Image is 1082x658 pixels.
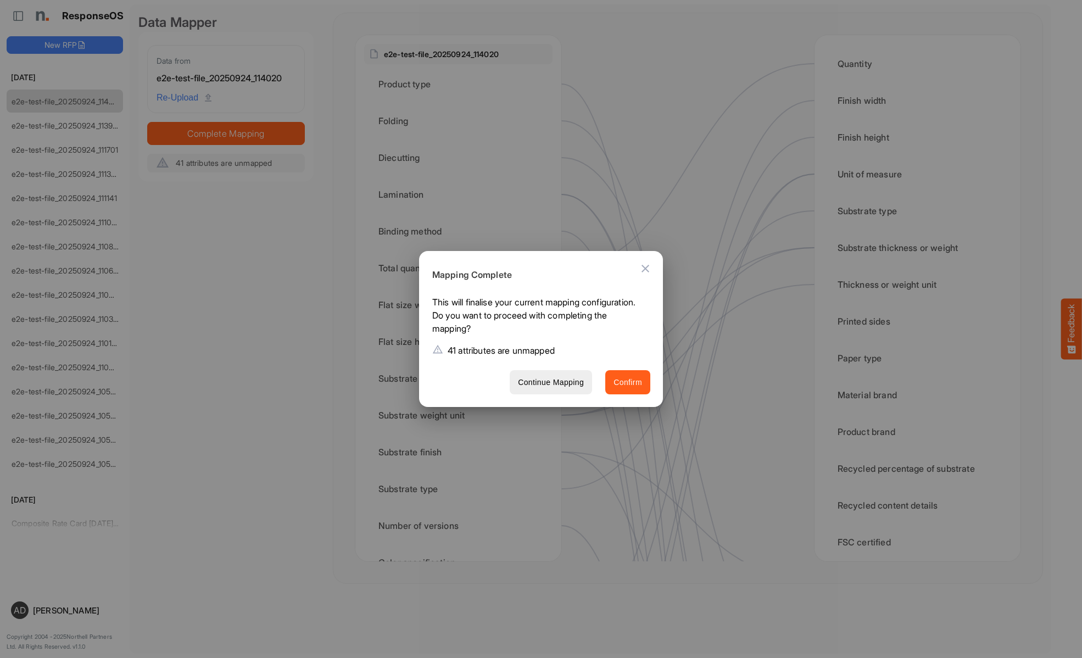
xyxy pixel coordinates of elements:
[510,370,592,395] button: Continue Mapping
[448,344,555,357] p: 41 attributes are unmapped
[518,376,584,389] span: Continue Mapping
[632,255,659,282] button: Close dialog
[613,376,642,389] span: Confirm
[605,370,650,395] button: Confirm
[432,295,642,339] p: This will finalise your current mapping configuration. Do you want to proceed with completing the...
[432,268,642,282] h6: Mapping Complete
